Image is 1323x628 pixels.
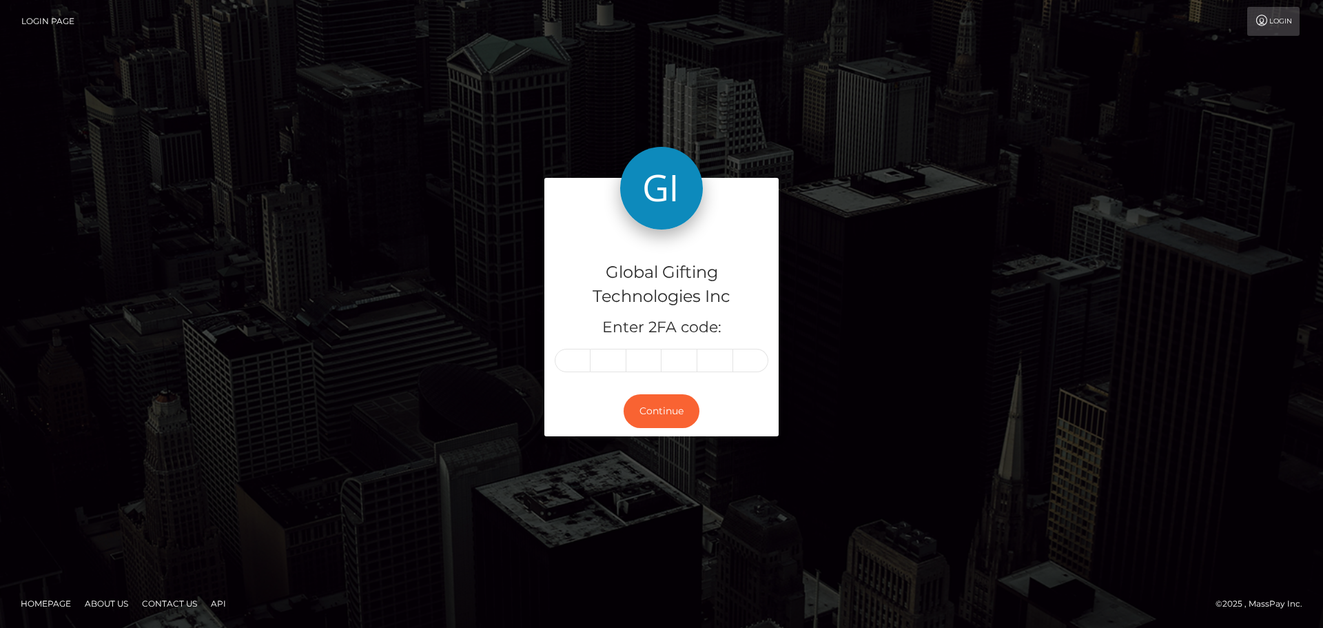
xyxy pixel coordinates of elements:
[15,593,76,614] a: Homepage
[21,7,74,36] a: Login Page
[555,261,768,309] h4: Global Gifting Technologies Inc
[136,593,203,614] a: Contact Us
[624,394,699,428] button: Continue
[555,317,768,338] h5: Enter 2FA code:
[205,593,232,614] a: API
[1247,7,1300,36] a: Login
[620,147,703,230] img: Global Gifting Technologies Inc
[79,593,134,614] a: About Us
[1216,596,1313,611] div: © 2025 , MassPay Inc.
